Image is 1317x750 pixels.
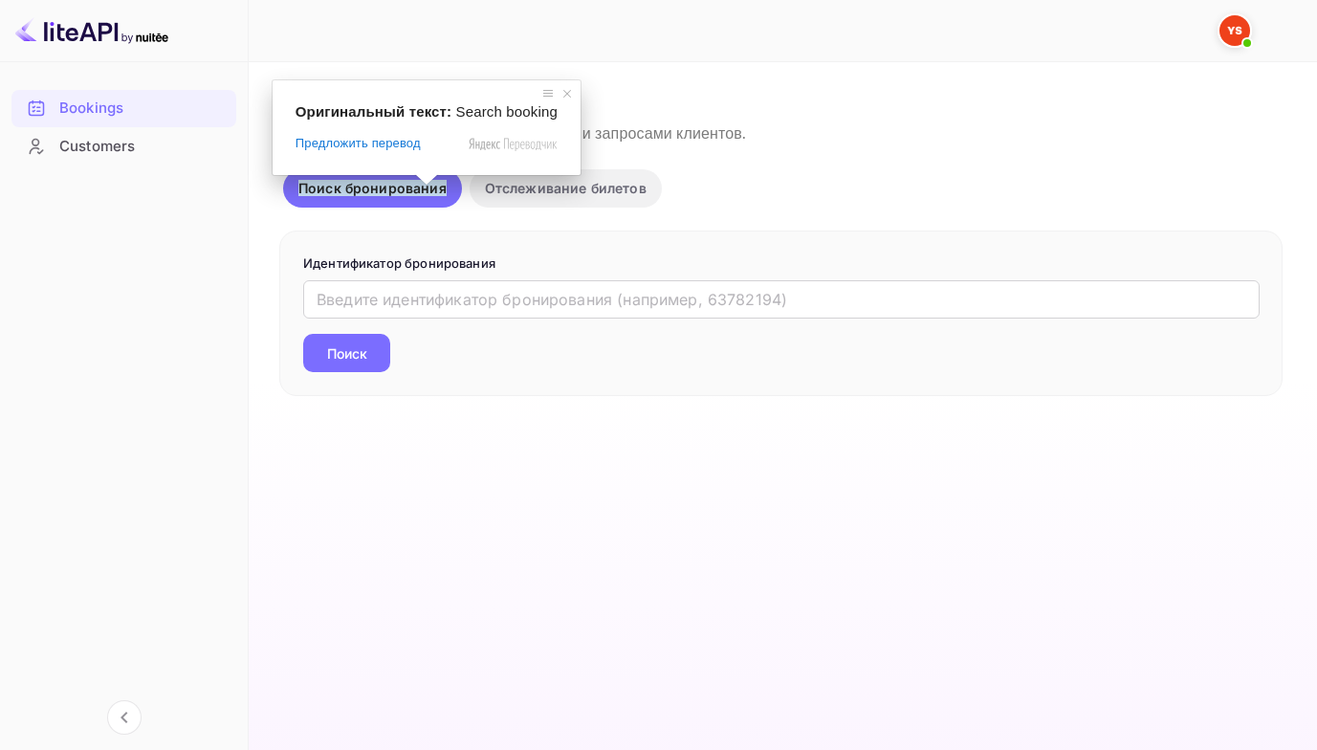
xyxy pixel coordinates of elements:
span: Оригинальный текст: [296,103,451,120]
button: Поиск [303,334,390,372]
button: Свернуть навигацию [107,700,142,735]
input: Введите идентификатор бронирования (например, 63782194) [303,280,1260,319]
ya-tr-span: Отслеживание билетов [485,180,647,196]
div: Customers [11,128,236,165]
img: Логотип LiteAPI [15,15,168,46]
span: Предложить перевод [296,135,421,152]
a: Customers [11,128,236,164]
ya-tr-span: Идентификатор бронирования [303,255,495,271]
img: Служба Поддержки Яндекса [1219,15,1250,46]
div: Bookings [11,90,236,127]
ya-tr-span: Поиск [327,343,367,364]
span: Search booking [456,103,558,120]
a: Bookings [11,90,236,125]
ya-tr-span: Раствор агента [279,79,517,121]
div: Bookings [59,98,227,120]
ya-tr-span: Поиск бронирования [298,180,447,196]
div: Customers [59,136,227,158]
